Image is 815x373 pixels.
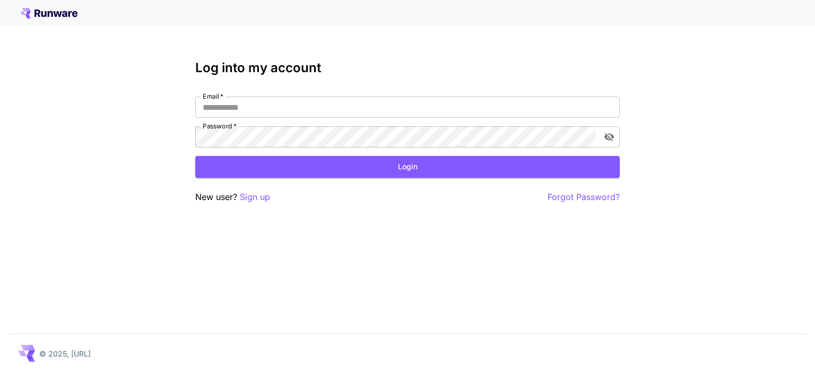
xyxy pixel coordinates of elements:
[203,122,237,131] label: Password
[548,190,620,204] button: Forgot Password?
[195,60,620,75] h3: Log into my account
[203,92,223,101] label: Email
[195,190,270,204] p: New user?
[240,190,270,204] button: Sign up
[600,127,619,146] button: toggle password visibility
[195,156,620,178] button: Login
[39,348,91,359] p: © 2025, [URL]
